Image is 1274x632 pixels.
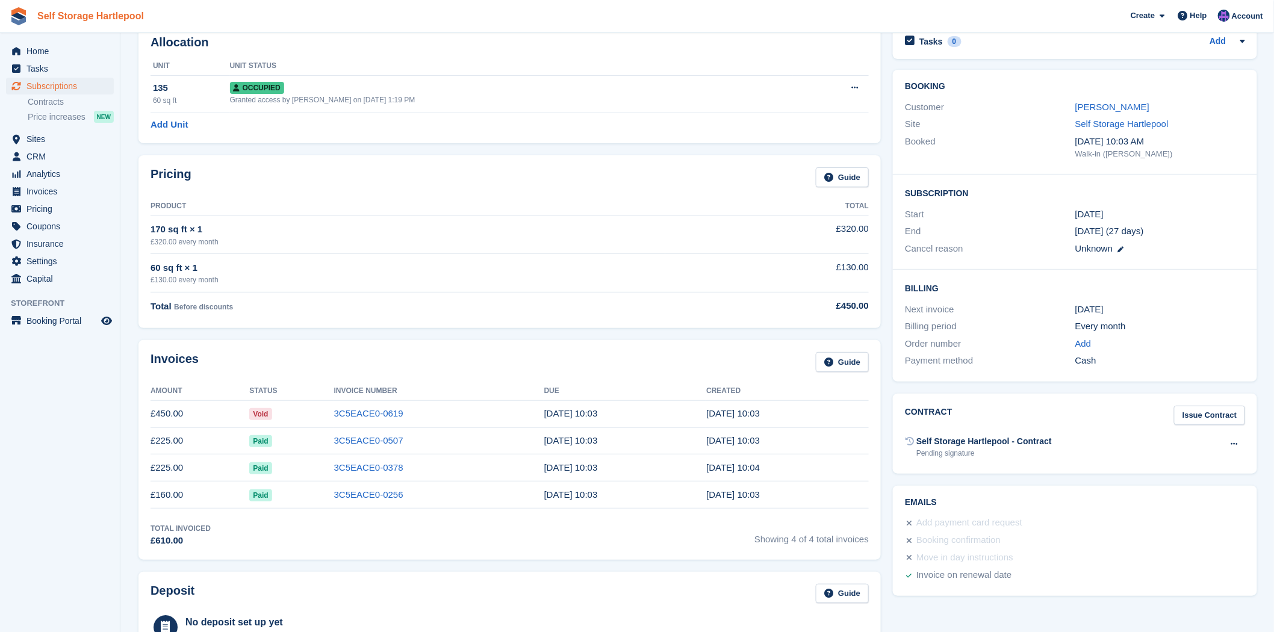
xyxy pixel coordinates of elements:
[334,489,403,500] a: 3C5EACE0-0256
[905,225,1075,238] div: End
[151,237,665,247] div: £320.00 every month
[6,218,114,235] a: menu
[544,382,707,401] th: Due
[1218,10,1230,22] img: Sean Wood
[1075,303,1246,317] div: [DATE]
[754,523,869,548] span: Showing 4 of 4 total invoices
[28,110,114,123] a: Price increases NEW
[28,96,114,108] a: Contracts
[544,462,598,472] time: 2025-07-31 09:03:05 UTC
[26,43,99,60] span: Home
[6,235,114,252] a: menu
[1174,406,1245,426] a: Issue Contract
[916,568,1011,583] div: Invoice on renewal date
[948,36,962,47] div: 0
[665,215,869,253] td: £320.00
[151,301,172,311] span: Total
[6,183,114,200] a: menu
[1075,148,1246,160] div: Walk-in ([PERSON_NAME])
[905,354,1075,368] div: Payment method
[1075,102,1149,112] a: [PERSON_NAME]
[151,36,869,49] h2: Allocation
[816,167,869,187] a: Guide
[1075,208,1104,222] time: 2025-06-30 00:00:00 UTC
[905,282,1245,294] h2: Billing
[816,352,869,372] a: Guide
[6,166,114,182] a: menu
[6,43,114,60] a: menu
[26,148,99,165] span: CRM
[151,223,665,237] div: 170 sq ft × 1
[26,270,99,287] span: Capital
[151,382,249,401] th: Amount
[151,400,249,427] td: £450.00
[706,408,760,418] time: 2025-09-30 09:03:31 UTC
[334,408,403,418] a: 3C5EACE0-0619
[665,299,869,313] div: £450.00
[153,95,230,106] div: 60 sq ft
[6,60,114,77] a: menu
[905,498,1245,507] h2: Emails
[249,382,334,401] th: Status
[916,448,1052,459] div: Pending signature
[153,81,230,95] div: 135
[6,312,114,329] a: menu
[249,489,272,501] span: Paid
[11,297,120,309] span: Storefront
[151,534,211,548] div: £610.00
[1075,226,1144,236] span: [DATE] (27 days)
[26,253,99,270] span: Settings
[1190,10,1207,22] span: Help
[916,516,1022,530] div: Add payment card request
[905,82,1245,91] h2: Booking
[905,208,1075,222] div: Start
[905,406,952,426] h2: Contract
[334,382,544,401] th: Invoice Number
[905,242,1075,256] div: Cancel reason
[706,462,760,472] time: 2025-07-30 09:04:04 UTC
[334,435,403,445] a: 3C5EACE0-0507
[6,253,114,270] a: menu
[1131,10,1155,22] span: Create
[151,118,188,132] a: Add Unit
[151,427,249,454] td: £225.00
[544,489,598,500] time: 2025-07-01 09:03:05 UTC
[174,303,233,311] span: Before discounts
[1075,354,1246,368] div: Cash
[905,303,1075,317] div: Next invoice
[916,533,1001,548] div: Booking confirmation
[1210,35,1226,49] a: Add
[905,101,1075,114] div: Customer
[816,584,869,604] a: Guide
[26,183,99,200] span: Invoices
[905,337,1075,351] div: Order number
[6,148,114,165] a: menu
[249,462,272,474] span: Paid
[151,274,665,285] div: £130.00 every month
[26,218,99,235] span: Coupons
[665,254,869,292] td: £130.00
[151,482,249,509] td: £160.00
[544,408,598,418] time: 2025-10-01 09:03:05 UTC
[1075,320,1246,333] div: Every month
[26,131,99,147] span: Sites
[151,454,249,482] td: £225.00
[334,462,403,472] a: 3C5EACE0-0378
[916,435,1052,448] div: Self Storage Hartlepool - Contract
[706,489,760,500] time: 2025-06-30 09:03:06 UTC
[26,78,99,94] span: Subscriptions
[905,187,1245,199] h2: Subscription
[919,36,943,47] h2: Tasks
[706,382,869,401] th: Created
[99,314,114,328] a: Preview store
[6,270,114,287] a: menu
[1075,243,1113,253] span: Unknown
[1075,135,1246,149] div: [DATE] 10:03 AM
[6,200,114,217] a: menu
[916,551,1013,565] div: Move in day instructions
[151,261,665,275] div: 60 sq ft × 1
[706,435,760,445] time: 2025-08-30 09:03:43 UTC
[151,584,194,604] h2: Deposit
[151,197,665,216] th: Product
[249,408,272,420] span: Void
